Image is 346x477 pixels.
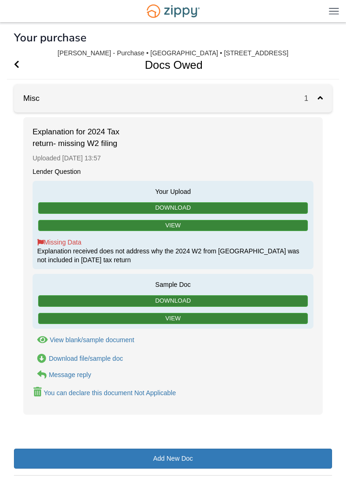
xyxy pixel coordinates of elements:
[38,295,308,307] a: Download
[304,94,318,102] span: 1
[37,185,309,196] span: Your Upload
[329,7,339,14] img: Mobile Dropdown Menu
[50,336,134,344] div: View blank/sample document
[38,313,308,325] a: View
[33,335,134,345] button: View Explanation for 2024 Tax return- missing W2 filing
[38,220,308,232] a: View
[33,126,126,149] span: Explanation for 2024 Tax return- missing W2 filing
[37,238,309,265] div: Explanation received does not address why the 2024 W2 from [GEOGRAPHIC_DATA] was not included in ...
[14,94,40,103] a: Misc
[49,355,123,362] div: Download file/sample doc
[44,389,176,397] div: You can declare this document Not Applicable
[14,449,332,469] a: Add New Doc
[33,354,123,364] a: Download Explanation for 2024 Tax return- missing W2 filing
[33,149,313,167] div: Uploaded [DATE] 13:57
[14,51,19,79] a: Go Back
[7,51,328,79] h1: Docs Owed
[33,370,91,380] a: Message reply
[38,202,308,214] a: Download
[14,32,86,44] h1: Your purchase
[58,49,288,57] div: [PERSON_NAME] - Purchase • [GEOGRAPHIC_DATA] • [STREET_ADDRESS]
[37,278,309,289] span: Sample Doc
[37,238,81,246] span: Missing Data
[49,371,91,378] div: Message reply
[33,386,177,399] button: Declare Explanation for 2024 Tax return- missing W2 filing not applicable
[33,167,313,176] div: Lender Question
